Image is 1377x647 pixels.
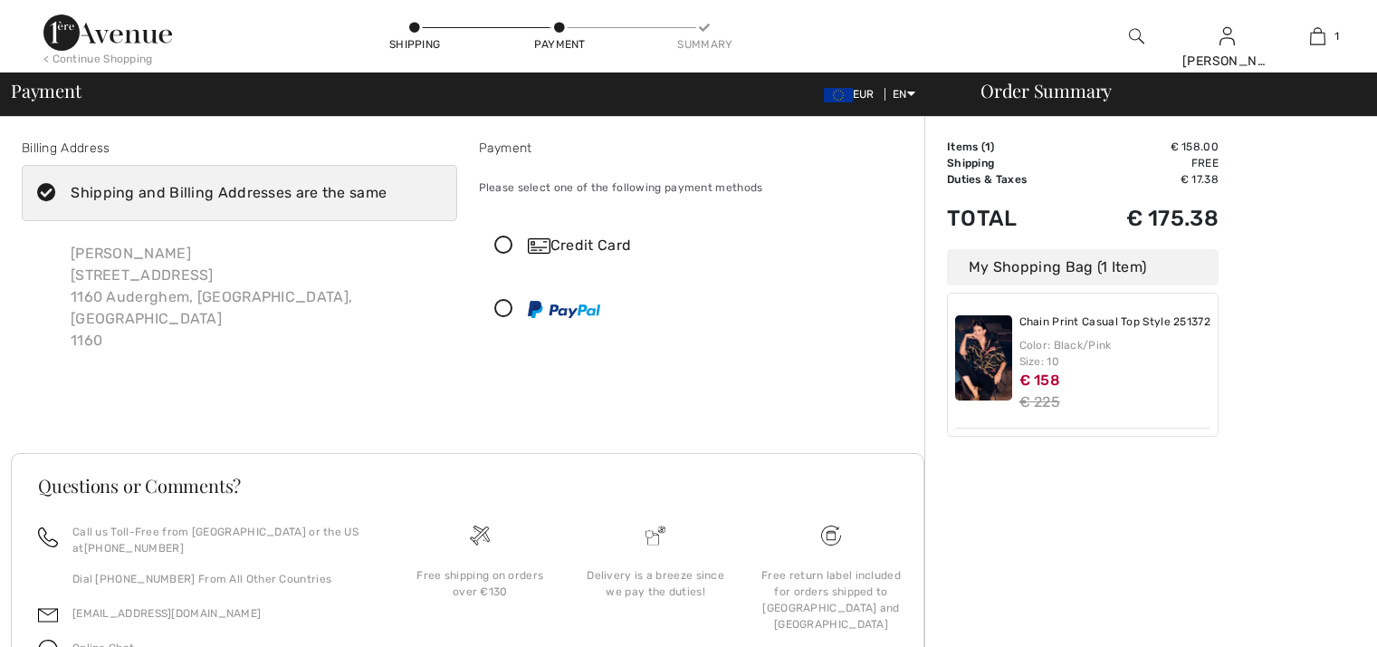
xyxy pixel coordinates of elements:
a: [EMAIL_ADDRESS][DOMAIN_NAME] [72,607,261,620]
div: Delivery is a breeze since we pay the duties! [582,567,729,600]
div: My Shopping Bag (1 Item) [947,249,1219,285]
div: Summary [677,36,732,53]
div: Payment [532,36,587,53]
div: Payment [479,139,914,158]
h3: Questions or Comments? [38,477,897,495]
td: Shipping [947,155,1073,171]
span: EUR [824,88,882,101]
div: Billing Address [22,139,457,158]
p: Dial [PHONE_NUMBER] From All Other Countries [72,571,370,587]
a: Chain Print Casual Top Style 251372 [1019,315,1211,330]
div: [PERSON_NAME] [STREET_ADDRESS] 1160 Auderghem, [GEOGRAPHIC_DATA], [GEOGRAPHIC_DATA] 1160 [56,228,457,366]
div: Please select one of the following payment methods [479,165,914,210]
a: 1 [1273,25,1362,47]
img: PayPal [528,301,600,318]
img: Free shipping on orders over &#8364;130 [470,526,490,546]
img: Euro [824,88,853,102]
td: € 175.38 [1073,188,1219,249]
img: search the website [1129,25,1144,47]
td: Duties & Taxes [947,171,1073,188]
span: € 158 [1019,372,1061,389]
img: Delivery is a breeze since we pay the duties! [645,526,665,546]
div: Credit Card [528,235,901,256]
div: Order Summary [959,82,1366,100]
td: Items ( ) [947,139,1073,155]
img: Credit Card [528,238,550,254]
div: < Continue Shopping [43,51,153,67]
div: Shipping and Billing Addresses are the same [71,182,387,204]
span: EN [893,88,915,101]
img: My Bag [1310,25,1325,47]
span: 1 [985,140,990,153]
div: Free return label included for orders shipped to [GEOGRAPHIC_DATA] and [GEOGRAPHIC_DATA] [758,567,904,633]
img: call [38,527,58,547]
img: My Info [1219,25,1235,47]
td: Total [947,188,1073,249]
s: € 225 [1019,393,1061,410]
div: Color: Black/Pink Size: 10 [1019,337,1211,370]
div: Shipping [387,36,442,53]
div: Free shipping on orders over €130 [406,567,553,600]
div: [PERSON_NAME] [1182,52,1271,71]
a: Sign In [1219,27,1235,44]
td: Free [1073,155,1219,171]
img: Chain Print Casual Top Style 251372 [955,315,1012,401]
td: € 17.38 [1073,171,1219,188]
img: 1ère Avenue [43,14,172,51]
p: Call us Toll-Free from [GEOGRAPHIC_DATA] or the US at [72,524,370,556]
a: [PHONE_NUMBER] [84,542,184,555]
span: 1 [1334,28,1339,44]
img: email [38,605,58,625]
td: € 158.00 [1073,139,1219,155]
span: Payment [11,82,81,100]
img: Free shipping on orders over &#8364;130 [821,526,841,546]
